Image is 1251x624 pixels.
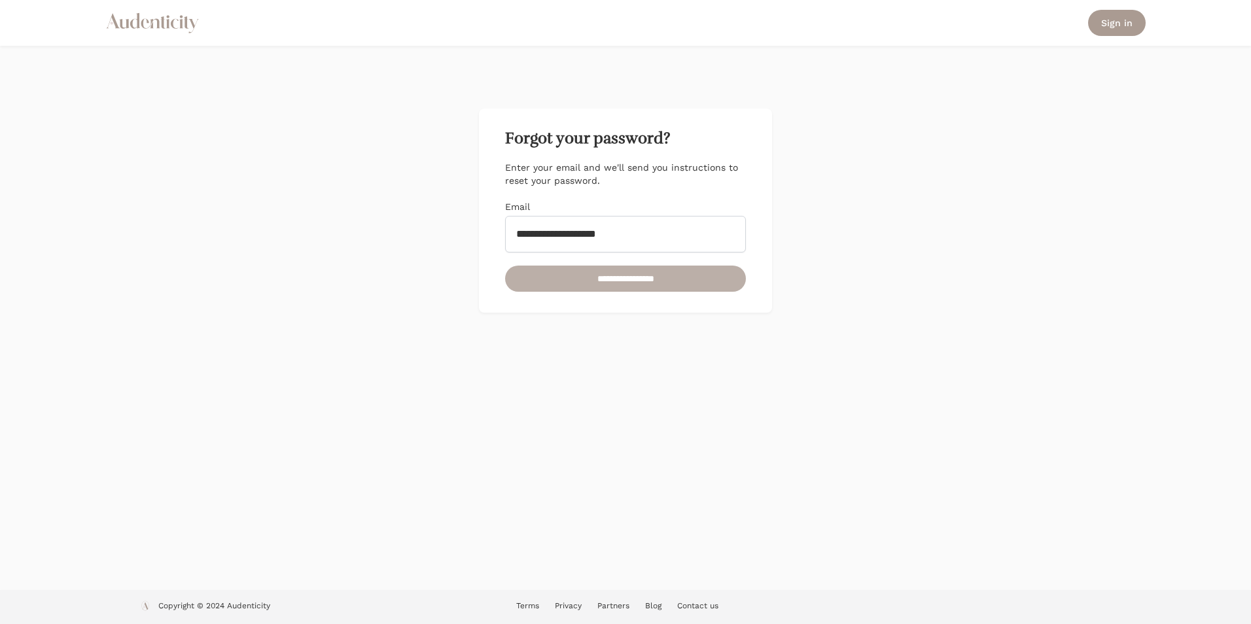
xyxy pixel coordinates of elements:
[677,601,718,610] a: Contact us
[555,601,582,610] a: Privacy
[597,601,629,610] a: Partners
[158,600,270,614] p: Copyright © 2024 Audenticity
[1088,10,1146,36] a: Sign in
[516,601,539,610] a: Terms
[645,601,661,610] a: Blog
[505,161,746,187] p: Enter your email and we'll send you instructions to reset your password.
[505,201,530,212] label: Email
[505,130,746,148] h2: Forgot your password?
